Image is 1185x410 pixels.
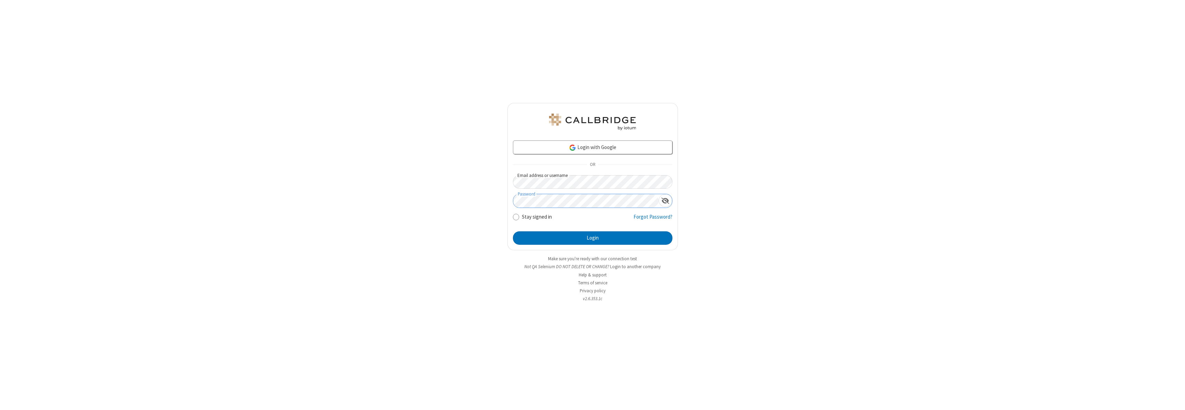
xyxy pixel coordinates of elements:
[580,288,606,294] a: Privacy policy
[578,280,607,286] a: Terms of service
[513,140,672,154] a: Login with Google
[569,144,576,151] img: google-icon.png
[633,213,672,226] a: Forgot Password?
[548,256,637,262] a: Make sure you're ready with our connection test
[513,194,659,208] input: Password
[579,272,607,278] a: Help & support
[513,175,672,189] input: Email address or username
[610,263,661,270] button: Login to another company
[522,213,552,221] label: Stay signed in
[659,194,672,207] div: Show password
[1168,392,1180,405] iframe: Chat
[507,295,678,302] li: v2.6.353.1c
[507,263,678,270] li: Not QA Selenium DO NOT DELETE OR CHANGE?
[548,114,637,130] img: QA Selenium DO NOT DELETE OR CHANGE
[513,231,672,245] button: Login
[587,160,598,170] span: OR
